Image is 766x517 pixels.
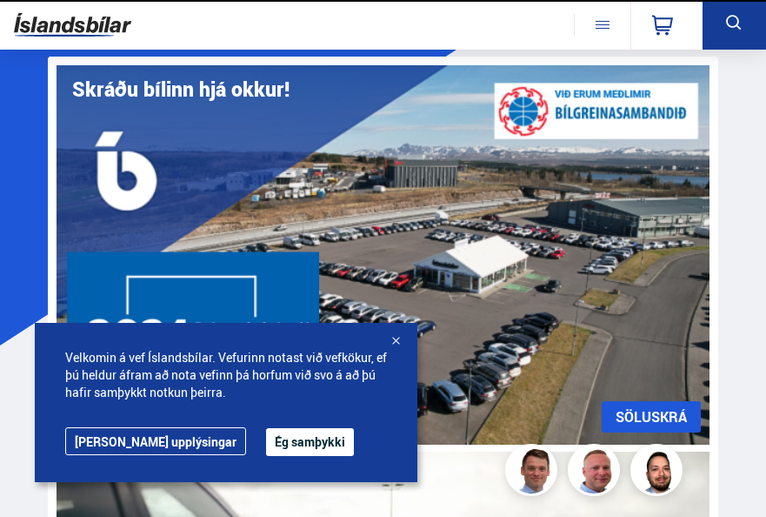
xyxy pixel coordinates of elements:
[602,401,701,433] a: SÖLUSKRÁ
[633,446,685,499] img: nhp88E3Fdnt1Opn2.png
[570,446,623,499] img: siFngHWaQ9KaOqBr.png
[65,427,246,455] a: [PERSON_NAME] upplýsingar
[266,428,354,456] button: Ég samþykki
[508,446,560,499] img: FbJEzSuNWCJXmdc-.webp
[14,6,131,44] img: G0Ugv5HjCgRt.svg
[57,65,709,445] img: eKx6w-_Home_640_.png
[72,77,290,101] h1: Skráðu bílinn hjá okkur!
[65,349,387,401] span: Velkomin á vef Íslandsbílar. Vefurinn notast við vefkökur, ef þú heldur áfram að nota vefinn þá h...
